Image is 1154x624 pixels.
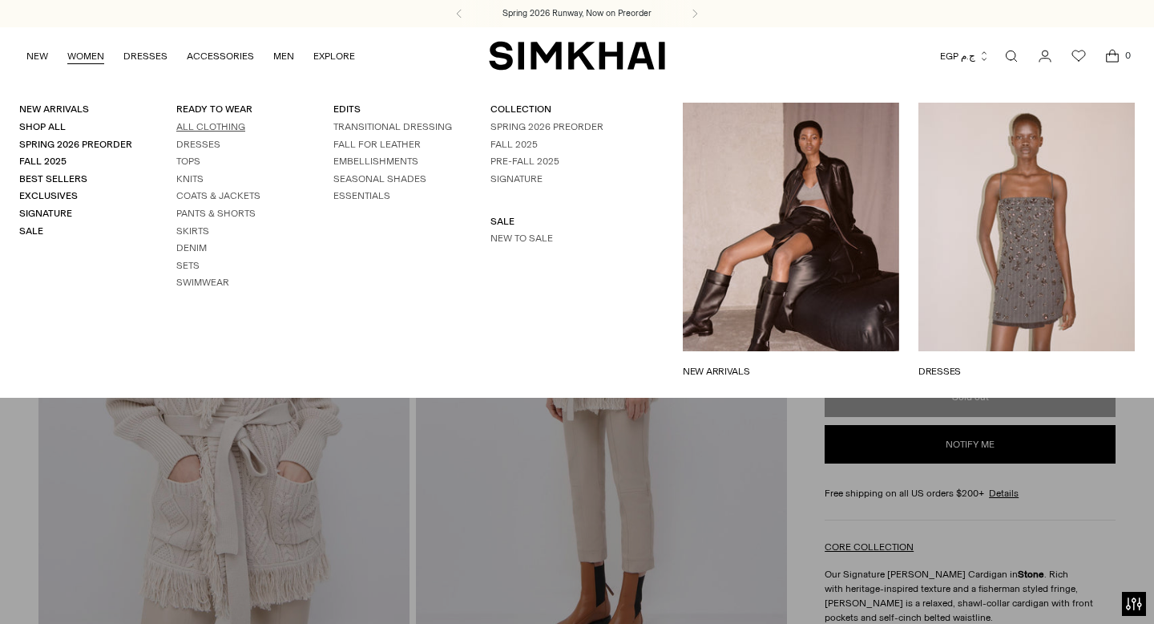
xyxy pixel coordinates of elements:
span: 0 [1120,48,1135,63]
a: WOMEN [67,38,104,74]
a: DRESSES [123,38,167,74]
a: SIMKHAI [489,40,665,71]
a: MEN [273,38,294,74]
a: Spring 2026 Runway, Now on Preorder [502,7,652,20]
a: Wishlist [1063,40,1095,72]
a: Open search modal [995,40,1027,72]
a: Go to the account page [1029,40,1061,72]
a: EXPLORE [313,38,355,74]
button: EGP ج.م [940,38,990,74]
a: Open cart modal [1096,40,1128,72]
a: ACCESSORIES [187,38,254,74]
a: NEW [26,38,48,74]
